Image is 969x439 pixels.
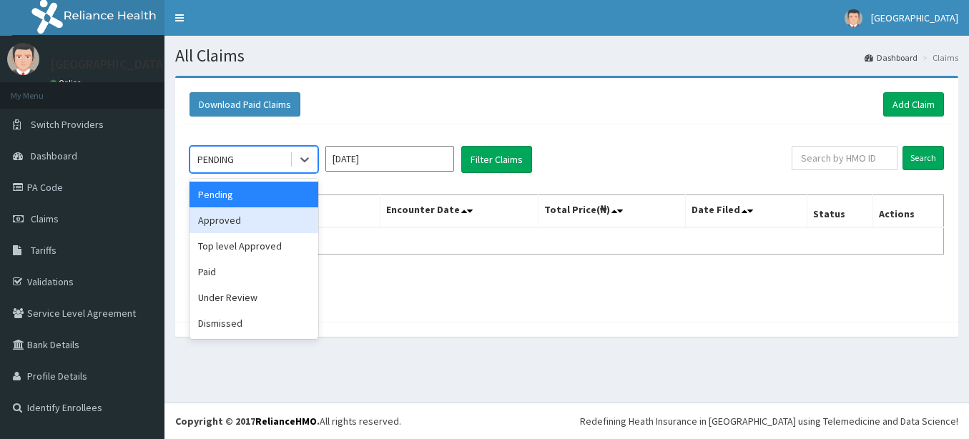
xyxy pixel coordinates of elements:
div: Top level Approved [190,233,318,259]
footer: All rights reserved. [164,403,969,439]
a: Add Claim [883,92,944,117]
div: PENDING [197,152,234,167]
div: Redefining Heath Insurance in [GEOGRAPHIC_DATA] using Telemedicine and Data Science! [580,414,958,428]
img: User Image [7,43,39,75]
th: Status [807,195,873,228]
span: Tariffs [31,244,56,257]
div: Approved [190,207,318,233]
div: Dismissed [190,310,318,336]
button: Filter Claims [461,146,532,173]
a: Online [50,78,84,88]
th: Actions [872,195,943,228]
th: Total Price(₦) [538,195,686,228]
th: Date Filed [686,195,807,228]
span: Switch Providers [31,118,104,131]
div: Pending [190,182,318,207]
span: [GEOGRAPHIC_DATA] [871,11,958,24]
span: Dashboard [31,149,77,162]
li: Claims [919,51,958,64]
strong: Copyright © 2017 . [175,415,320,428]
img: User Image [845,9,862,27]
span: Claims [31,212,59,225]
input: Select Month and Year [325,146,454,172]
div: Under Review [190,285,318,310]
p: [GEOGRAPHIC_DATA] [50,58,168,71]
a: Dashboard [865,51,918,64]
input: Search by HMO ID [792,146,897,170]
a: RelianceHMO [255,415,317,428]
input: Search [902,146,944,170]
th: Encounter Date [380,195,538,228]
button: Download Paid Claims [190,92,300,117]
div: Paid [190,259,318,285]
h1: All Claims [175,46,958,65]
